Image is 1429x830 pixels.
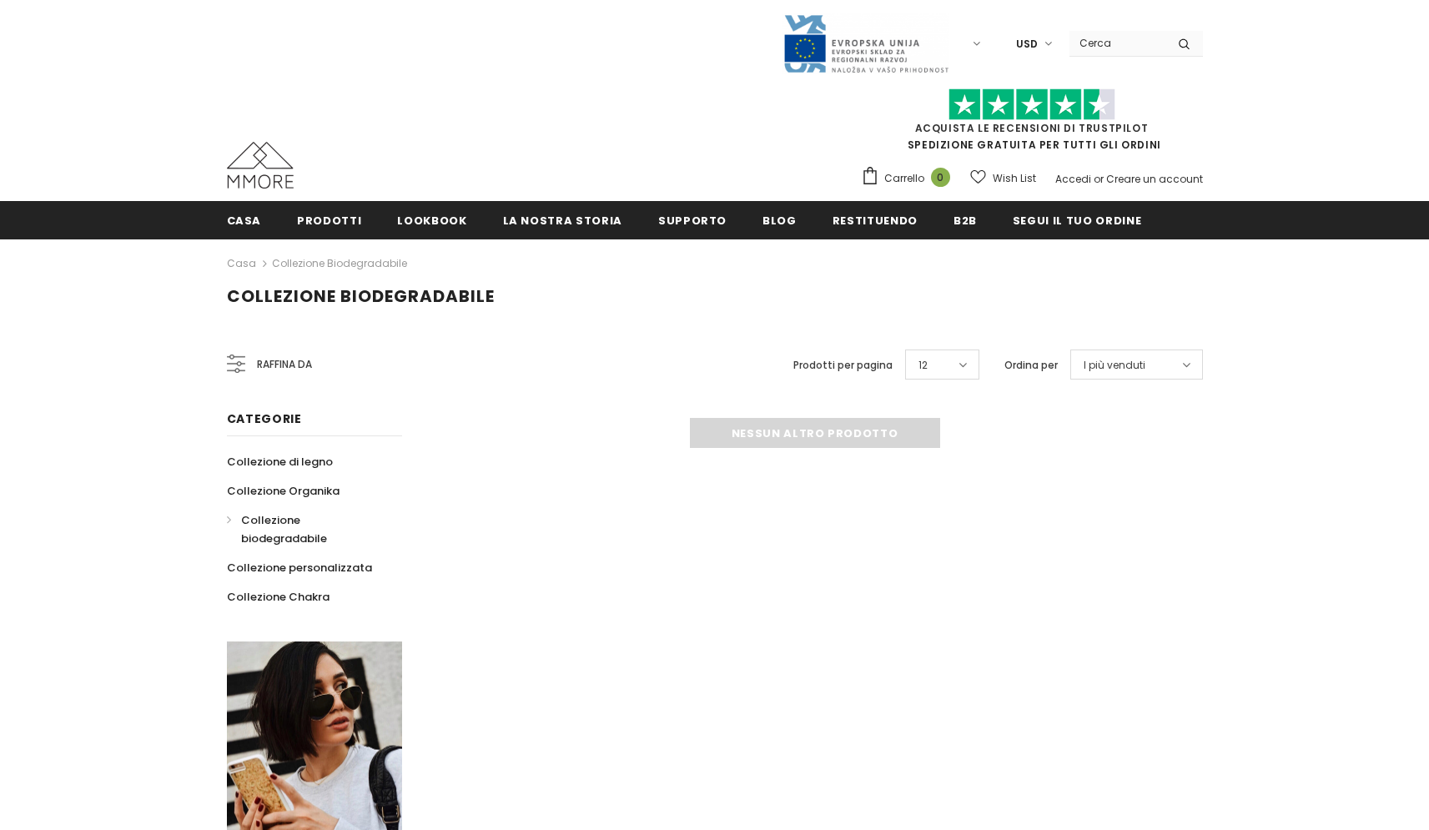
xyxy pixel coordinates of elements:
[227,589,330,605] span: Collezione Chakra
[918,357,928,374] span: 12
[970,163,1036,193] a: Wish List
[227,476,340,506] a: Collezione Organika
[762,201,797,239] a: Blog
[227,201,262,239] a: Casa
[397,213,466,229] span: Lookbook
[1016,36,1038,53] span: USD
[931,168,950,187] span: 0
[915,121,1149,135] a: Acquista le recensioni di TrustPilot
[227,284,495,308] span: Collezione biodegradabile
[884,170,924,187] span: Carrello
[1013,213,1141,229] span: Segui il tuo ordine
[297,201,361,239] a: Prodotti
[833,213,918,229] span: Restituendo
[762,213,797,229] span: Blog
[954,213,977,229] span: B2B
[1084,357,1145,374] span: I più venduti
[227,506,384,553] a: Collezione biodegradabile
[227,582,330,611] a: Collezione Chakra
[954,201,977,239] a: B2B
[503,201,622,239] a: La nostra storia
[397,201,466,239] a: Lookbook
[948,88,1115,121] img: Fidati di Pilot Stars
[1106,172,1203,186] a: Creare un account
[241,512,327,546] span: Collezione biodegradabile
[1094,172,1104,186] span: or
[227,254,256,274] a: Casa
[658,201,727,239] a: supporto
[1013,201,1141,239] a: Segui il tuo ordine
[993,170,1036,187] span: Wish List
[793,357,893,374] label: Prodotti per pagina
[227,483,340,499] span: Collezione Organika
[782,13,949,74] img: Javni Razpis
[227,213,262,229] span: Casa
[503,213,622,229] span: La nostra storia
[861,166,959,191] a: Carrello 0
[227,142,294,189] img: Casi MMORE
[1004,357,1058,374] label: Ordina per
[658,213,727,229] span: supporto
[1055,172,1091,186] a: Accedi
[227,447,333,476] a: Collezione di legno
[861,96,1203,152] span: SPEDIZIONE GRATUITA PER TUTTI GLI ORDINI
[227,410,302,427] span: Categorie
[782,36,949,50] a: Javni Razpis
[227,553,372,582] a: Collezione personalizzata
[257,355,312,374] span: Raffina da
[1069,31,1165,55] input: Search Site
[227,560,372,576] span: Collezione personalizzata
[833,201,918,239] a: Restituendo
[272,256,407,270] a: Collezione biodegradabile
[297,213,361,229] span: Prodotti
[227,454,333,470] span: Collezione di legno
